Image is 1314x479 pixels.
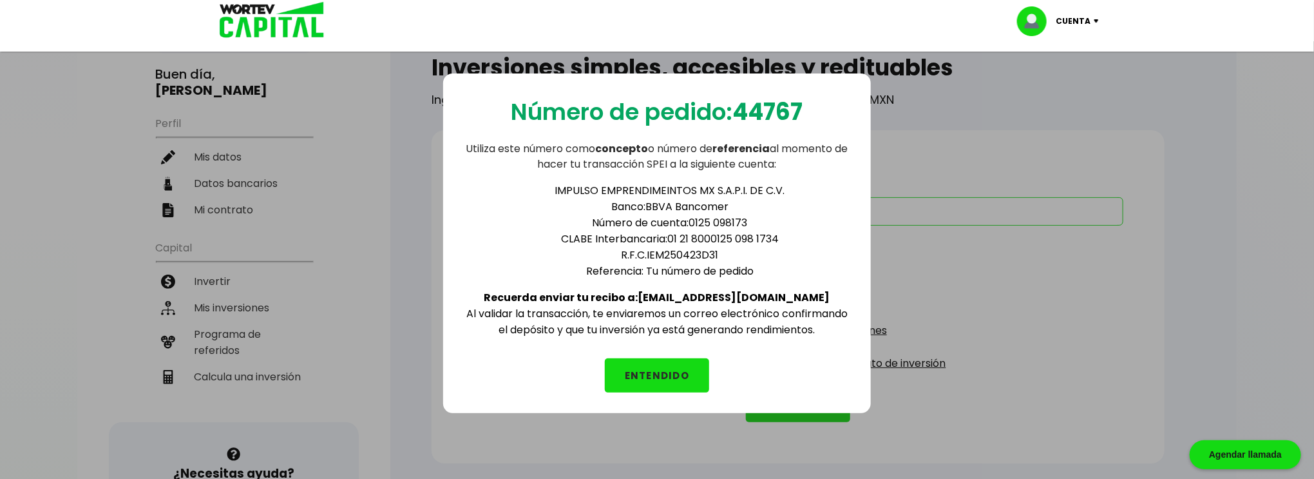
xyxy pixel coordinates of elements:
[733,95,803,128] b: 44767
[1190,440,1301,469] div: Agendar llamada
[490,247,850,263] li: R.F.C. IEM250423D31
[490,199,850,215] li: Banco: BBVA Bancomer
[464,172,850,338] div: Al validar la transacción, te enviaremos un correo electrónico confirmando el depósito y que tu i...
[1090,19,1108,23] img: icon-down
[490,263,850,279] li: Referencia: Tu número de pedido
[484,290,830,305] b: Recuerda enviar tu recibo a: [EMAIL_ADDRESS][DOMAIN_NAME]
[713,141,770,156] b: referencia
[490,231,850,247] li: CLABE Interbancaria: 01 21 8000125 098 1734
[464,141,850,172] p: Utiliza este número como o número de al momento de hacer tu transacción SPEI a la siguiente cuenta:
[1017,6,1056,36] img: profile-image
[511,94,803,130] p: Número de pedido:
[490,215,850,231] li: Número de cuenta: 0125 098173
[1056,12,1090,31] p: Cuenta
[605,358,709,393] button: ENTENDIDO
[490,182,850,199] li: IMPULSO EMPRENDIMEINTOS MX S.A.P.I. DE C.V.
[596,141,649,156] b: concepto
